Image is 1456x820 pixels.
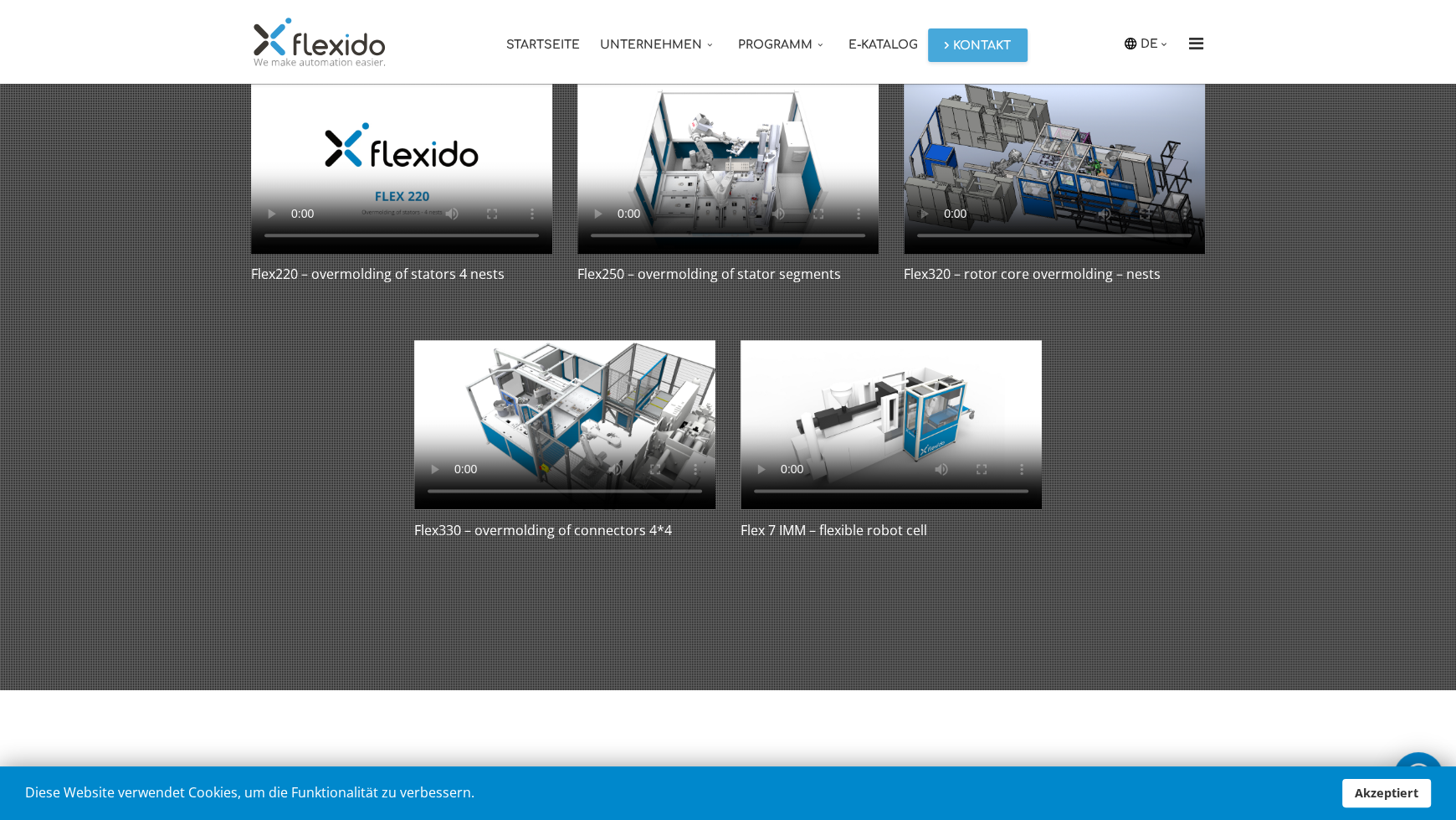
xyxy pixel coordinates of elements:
img: Flexido, d.o.o. [251,17,388,67]
img: whatsapp_icon_white.svg [1402,761,1435,792]
h3: Flex250 – overmolding of stator segments [577,266,866,294]
img: icon-laguage.svg [1123,36,1138,51]
h3: Flex320 – rotor core overmolding – nests [904,266,1186,294]
h3: Flex330 – overmolding of connectors 4*4 [414,522,697,549]
a: DE [1141,34,1171,53]
a: Kontakt [928,28,1028,62]
a: Akzeptiert [1342,779,1431,807]
h3: Flex220 – overmolding of stators 4 nests [251,266,530,294]
h3: Flex 7 IMM – flexible robot cell [741,522,952,549]
i: Menu [1182,35,1209,52]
